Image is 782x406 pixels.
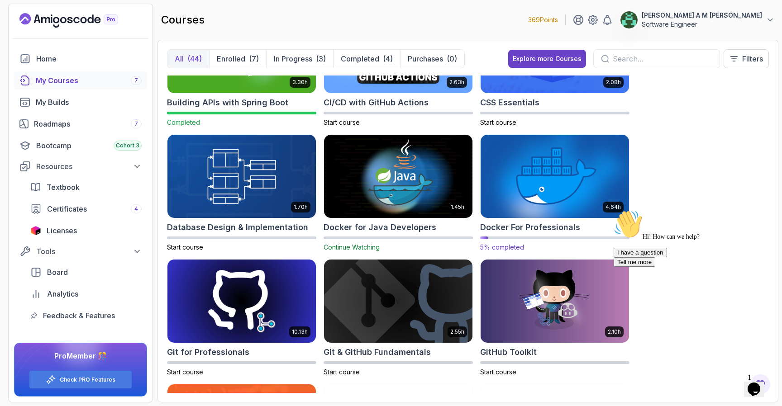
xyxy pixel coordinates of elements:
[324,260,472,343] img: Git & GitHub Fundamentals card
[60,376,115,383] a: Check PRO Features
[25,200,147,218] a: certificates
[134,77,138,84] span: 7
[408,53,443,64] p: Purchases
[480,368,516,376] span: Start course
[167,135,316,218] img: Database Design & Implementation card
[606,79,621,86] p: 2.08h
[480,243,524,251] span: 5% completed
[36,53,142,64] div: Home
[36,97,142,108] div: My Builds
[134,205,138,212] span: 4
[47,203,87,214] span: Certificates
[383,53,393,64] div: (4)
[36,246,142,257] div: Tools
[294,203,308,211] p: 1.70h
[324,346,431,359] h2: Git & GitHub Fundamentals
[134,120,138,127] span: 7
[513,54,582,63] div: Explore more Courses
[167,346,249,359] h2: Git for Professionals
[47,267,68,278] span: Board
[167,368,203,376] span: Start course
[324,243,380,251] span: Continue Watching
[480,134,629,252] a: Docker For Professionals card4.64hDocker For Professionals5% completed
[14,93,147,111] a: builds
[14,243,147,260] button: Tools
[47,225,77,236] span: Licenses
[47,288,78,299] span: Analytics
[4,42,57,51] button: I have a question
[30,226,41,235] img: jetbrains icon
[116,142,139,149] span: Cohort 3
[480,118,516,126] span: Start course
[217,53,245,64] p: Enrolled
[742,53,763,64] p: Filters
[249,53,259,64] div: (7)
[209,50,266,68] button: Enrolled(7)
[451,203,464,211] p: 1.45h
[175,53,184,64] p: All
[324,96,429,109] h2: CI/CD with GitHub Actions
[36,75,142,86] div: My Courses
[29,370,132,389] button: Check PRO Features
[400,50,464,68] button: Purchases(0)
[480,96,539,109] h2: CSS Essentials
[477,133,633,220] img: Docker For Professionals card
[324,368,360,376] span: Start course
[613,53,712,64] input: Search...
[25,178,147,196] a: textbook
[4,51,45,61] button: Tell me more
[341,53,379,64] p: Completed
[324,134,473,252] a: Docker for Java Developers card1.45hDocker for Java DevelopersContinue Watching
[316,53,326,64] div: (3)
[14,115,147,133] a: roadmaps
[19,13,139,28] a: Landing page
[14,137,147,155] a: bootcamp
[620,11,775,29] button: user profile image[PERSON_NAME] A M [PERSON_NAME]Software Engineer
[161,13,205,27] h2: courses
[14,71,147,90] a: courses
[292,328,308,335] p: 10.13h
[447,53,457,64] div: (0)
[481,260,629,343] img: GitHub Toolkit card
[608,328,621,335] p: 2.10h
[620,11,638,28] img: user profile image
[642,11,762,20] p: [PERSON_NAME] A M [PERSON_NAME]
[25,222,147,240] a: licenses
[167,118,200,126] span: Completed
[167,96,288,109] h2: Building APIs with Spring Boot
[187,53,202,64] div: (44)
[25,307,147,325] a: feedback
[43,310,115,321] span: Feedback & Features
[610,206,773,365] iframe: chat widget
[528,15,558,24] p: 369 Points
[324,118,360,126] span: Start course
[744,370,773,397] iframe: chat widget
[167,260,316,343] img: Git for Professionals card
[14,50,147,68] a: home
[4,4,167,61] div: 👋Hi! How can we help?I have a questionTell me more
[480,346,537,359] h2: GitHub Toolkit
[508,50,586,68] button: Explore more Courses
[167,221,308,234] h2: Database Design & Implementation
[14,158,147,175] button: Resources
[25,285,147,303] a: analytics
[266,50,333,68] button: In Progress(3)
[724,49,769,68] button: Filters
[4,27,90,34] span: Hi! How can we help?
[34,118,142,129] div: Roadmaps
[450,328,464,335] p: 2.55h
[274,53,312,64] p: In Progress
[47,182,80,193] span: Textbook
[480,221,580,234] h2: Docker For Professionals
[324,221,436,234] h2: Docker for Java Developers
[36,140,142,151] div: Bootcamp
[167,50,209,68] button: All(44)
[324,135,472,218] img: Docker for Java Developers card
[292,79,308,86] p: 3.30h
[642,20,762,29] p: Software Engineer
[606,203,621,211] p: 4.64h
[449,79,464,86] p: 2.63h
[167,243,203,251] span: Start course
